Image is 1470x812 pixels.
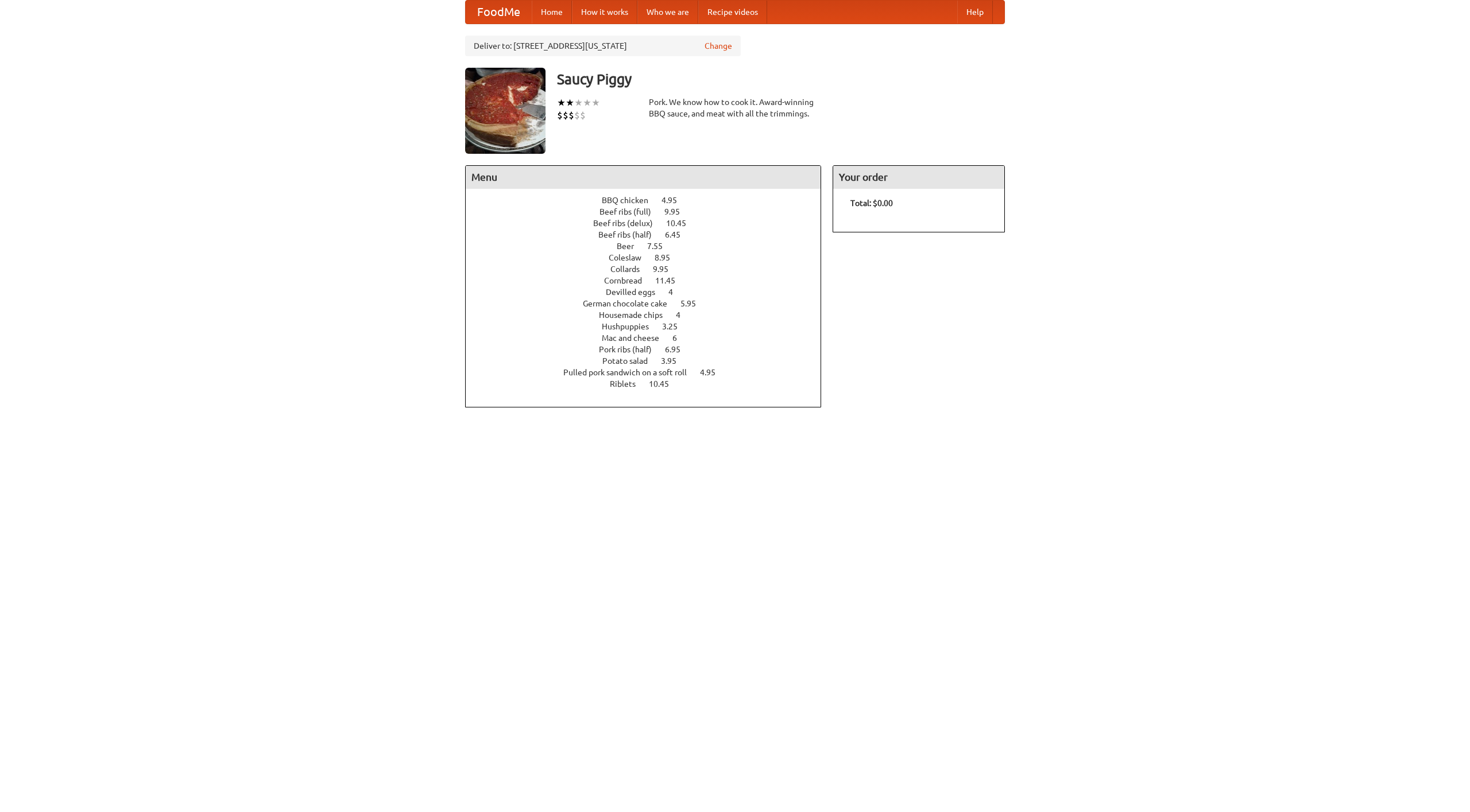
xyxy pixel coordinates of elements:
a: Mac and cheese 6 [602,333,698,343]
div: Deliver to: [STREET_ADDRESS][US_STATE] [465,36,741,56]
a: Beef ribs (full) 9.95 [599,207,701,216]
a: BBQ chicken 4.95 [602,196,698,205]
a: Change [705,40,732,52]
a: Pulled pork sandwich on a soft roll 4.95 [563,368,737,377]
a: Beer 7.55 [617,242,684,251]
span: Pulled pork sandwich on a soft roll [563,368,698,377]
span: Housemade chips [599,310,674,320]
a: Riblets 10.45 [610,379,690,388]
span: 6.95 [665,345,692,354]
li: ★ [557,96,566,109]
span: Riblets [610,379,647,388]
span: BBQ chicken [602,196,660,205]
span: 10.45 [649,379,680,388]
span: 4.95 [661,196,688,205]
a: Cornbread 11.45 [604,276,697,285]
a: Housemade chips 4 [599,310,702,320]
span: Pork ribs (half) [599,345,663,354]
span: German chocolate cake [583,299,679,308]
li: $ [580,109,586,122]
li: ★ [583,96,591,109]
div: Pork. We know how to cook it. Award-winning BBQ sauce, and meat with all the trimmings. [649,96,821,119]
img: angular.jpg [465,68,546,154]
span: 4 [676,310,692,320]
a: Potato salad 3.95 [602,356,698,366]
a: Home [532,1,572,24]
span: 4.95 [700,368,727,377]
li: ★ [591,96,600,109]
span: Collards [610,265,651,274]
a: Recipe videos [698,1,767,24]
a: Devilled eggs 4 [606,287,694,297]
span: 9.95 [664,207,691,216]
a: FoodMe [466,1,532,24]
a: Pork ribs (half) 6.95 [599,345,702,354]
span: Mac and cheese [602,333,671,343]
span: 10.45 [666,219,698,228]
li: $ [557,109,563,122]
span: Cornbread [604,276,653,285]
span: 3.95 [661,356,688,366]
span: Hushpuppies [602,322,660,331]
span: 9.95 [653,265,680,274]
span: 8.95 [655,253,682,262]
li: $ [574,109,580,122]
li: ★ [566,96,574,109]
li: $ [568,109,574,122]
a: Beef ribs (half) 6.45 [598,230,702,239]
h3: Saucy Piggy [557,68,1005,91]
a: Collards 9.95 [610,265,690,274]
span: 7.55 [647,242,674,251]
span: 4 [668,287,684,297]
a: Coleslaw 8.95 [609,253,691,262]
span: 3.25 [662,322,689,331]
span: Potato salad [602,356,659,366]
li: $ [563,109,568,122]
span: 5.95 [680,299,707,308]
span: Beef ribs (half) [598,230,663,239]
li: ★ [574,96,583,109]
span: 11.45 [655,276,687,285]
h4: Your order [833,166,1004,189]
span: 6 [672,333,688,343]
a: Help [957,1,993,24]
span: Beef ribs (full) [599,207,663,216]
b: Total: $0.00 [850,199,893,208]
a: Beef ribs (delux) 10.45 [593,219,707,228]
a: German chocolate cake 5.95 [583,299,717,308]
span: 6.45 [665,230,692,239]
span: Beef ribs (delux) [593,219,664,228]
span: Devilled eggs [606,287,667,297]
span: Beer [617,242,645,251]
a: Who we are [637,1,698,24]
h4: Menu [466,166,821,189]
span: Coleslaw [609,253,653,262]
a: Hushpuppies 3.25 [602,322,699,331]
a: How it works [572,1,637,24]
